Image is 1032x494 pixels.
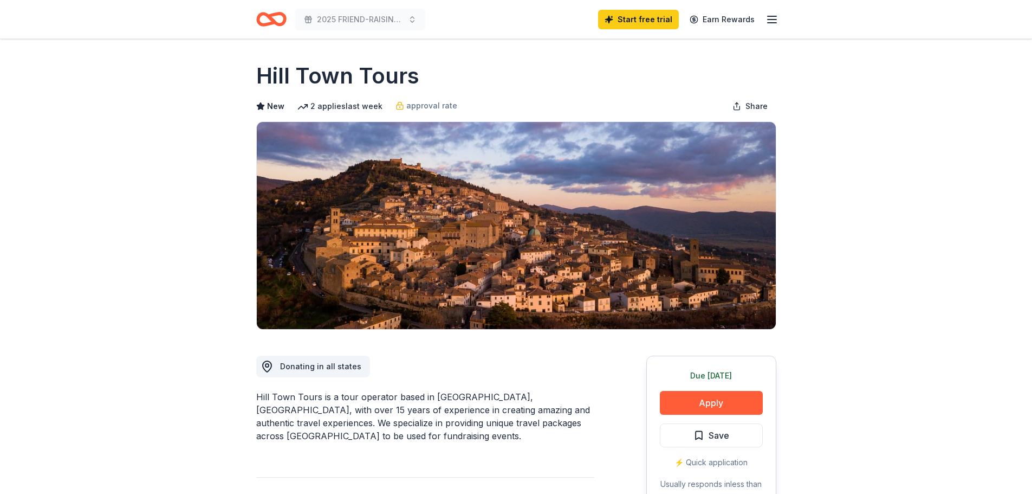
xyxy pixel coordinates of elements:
[256,7,287,32] a: Home
[256,390,594,442] div: Hill Town Tours is a tour operator based in [GEOGRAPHIC_DATA], [GEOGRAPHIC_DATA], with over 15 ye...
[660,369,763,382] div: Due [DATE]
[317,13,404,26] span: 2025 FRIEND-RAISING CAMPAIGN
[724,95,776,117] button: Share
[660,456,763,469] div: ⚡️ Quick application
[598,10,679,29] a: Start free trial
[280,362,361,371] span: Donating in all states
[295,9,425,30] button: 2025 FRIEND-RAISING CAMPAIGN
[660,391,763,415] button: Apply
[406,99,457,112] span: approval rate
[395,99,457,112] a: approval rate
[297,100,382,113] div: 2 applies last week
[267,100,284,113] span: New
[745,100,768,113] span: Share
[709,428,729,442] span: Save
[683,10,761,29] a: Earn Rewards
[660,424,763,447] button: Save
[256,61,419,91] h1: Hill Town Tours
[257,122,776,329] img: Image for Hill Town Tours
